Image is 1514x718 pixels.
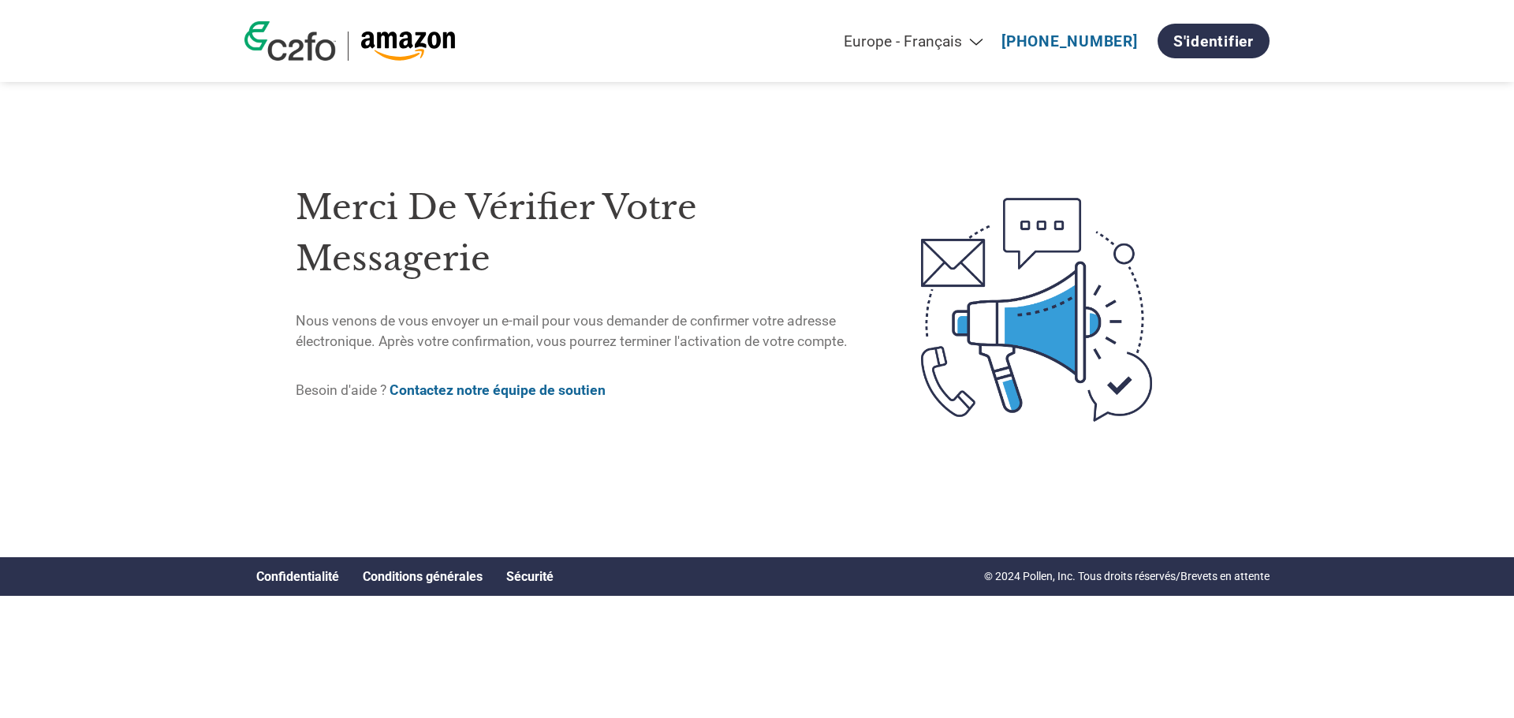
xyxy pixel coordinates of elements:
[296,182,855,284] h1: Merci de vérifier votre messagerie
[390,382,606,398] a: Contactez notre équipe de soutien
[506,569,554,584] a: Sécurité
[855,169,1218,450] img: open-email
[296,311,855,352] p: Nous venons de vous envoyer un e-mail pour vous demander de confirmer votre adresse électronique....
[984,568,1270,585] p: © 2024 Pollen, Inc. Tous droits réservés/Brevets en attente
[256,569,339,584] a: Confidentialité
[1158,24,1270,58] a: S'identifier
[363,569,483,584] a: Conditions générales
[360,32,456,61] img: Amazon
[1001,32,1138,50] a: [PHONE_NUMBER]
[296,380,855,400] p: Besoin d'aide ?
[244,21,336,61] img: c2fo logo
